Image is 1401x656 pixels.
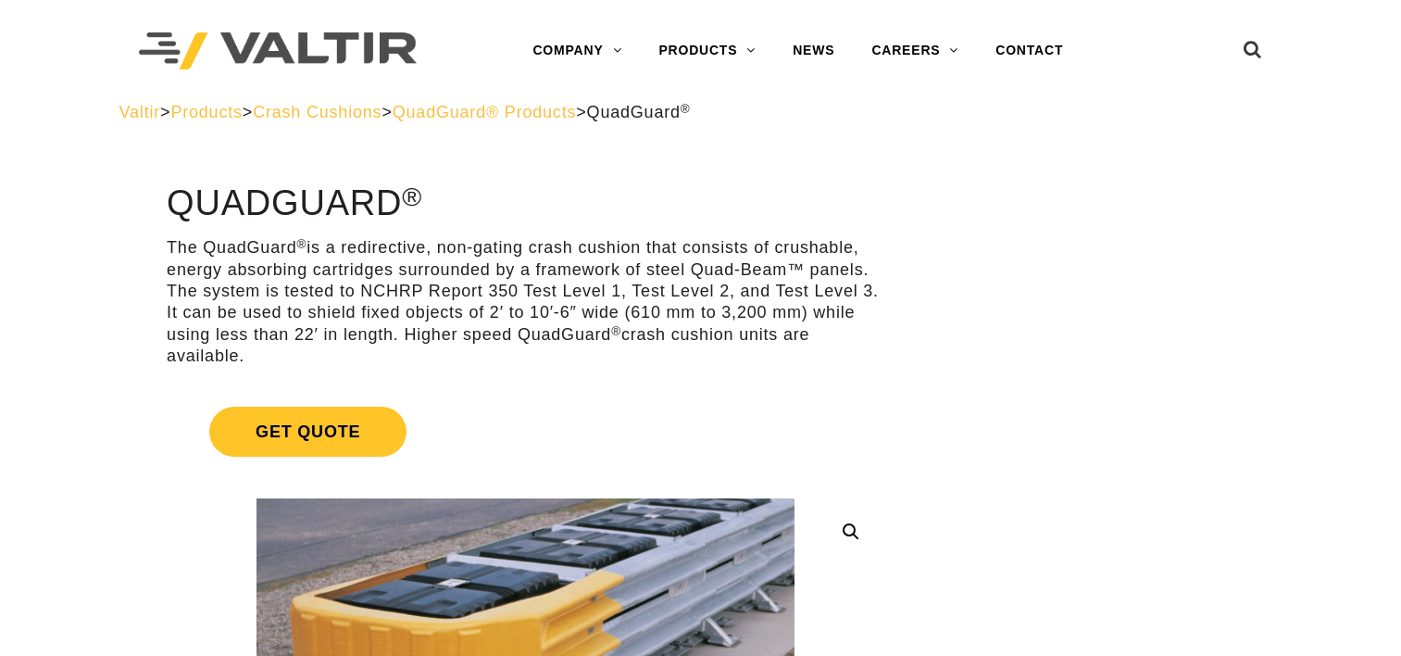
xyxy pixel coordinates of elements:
[587,103,691,121] span: QuadGuard
[167,184,884,223] h1: QuadGuard
[167,237,884,367] p: The QuadGuard is a redirective, non-gating crash cushion that consists of crushable, energy absor...
[611,324,621,338] sup: ®
[119,103,160,121] a: Valtir
[402,182,422,211] sup: ®
[640,32,774,69] a: PRODUCTS
[681,102,691,116] sup: ®
[253,103,382,121] a: Crash Cushions
[170,103,242,121] a: Products
[977,32,1082,69] a: CONTACT
[853,32,977,69] a: CAREERS
[297,237,307,251] sup: ®
[209,407,407,457] span: Get Quote
[119,102,1282,123] div: > > > >
[139,32,417,70] img: Valtir
[774,32,853,69] a: NEWS
[393,103,577,121] a: QuadGuard® Products
[167,385,884,479] a: Get Quote
[514,32,640,69] a: COMPANY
